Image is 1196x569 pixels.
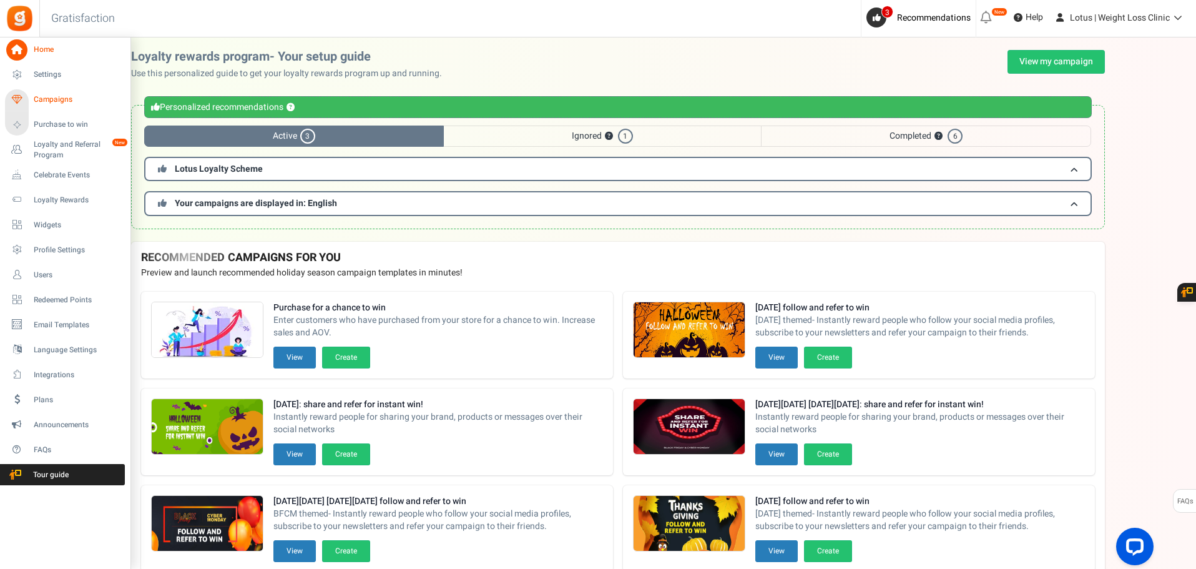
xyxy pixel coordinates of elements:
button: View [755,540,798,562]
span: Active [144,126,444,147]
span: Instantly reward people for sharing your brand, products or messages over their social networks [755,411,1085,436]
span: Loyalty and Referral Program [34,139,125,161]
button: Create [322,347,370,369]
span: Home [34,44,121,55]
button: ? [934,132,943,141]
span: Integrations [34,370,121,380]
a: Integrations [5,364,125,385]
span: Loyalty Rewards [34,195,121,205]
span: Recommendations [897,11,971,24]
button: View [273,443,316,465]
a: Loyalty Rewards [5,189,125,210]
span: Campaigns [34,94,121,105]
span: FAQs [1177,490,1194,513]
a: Loyalty and Referral Program New [5,139,125,161]
p: Preview and launch recommended holiday season campaign templates in minutes! [141,267,1095,279]
span: BFCM themed- Instantly reward people who follow your social media profiles, subscribe to your new... [273,508,603,533]
button: View [755,347,798,369]
span: Lotus Loyalty Scheme [175,162,263,176]
span: Lotus | Weight Loss Clinic [1070,11,1170,24]
strong: [DATE][DATE] [DATE][DATE]: share and refer for instant win! [755,398,1085,411]
span: 3 [881,6,893,18]
span: Purchase to win [34,119,121,130]
span: Users [34,270,121,280]
img: Recommended Campaigns [634,496,745,552]
button: View [273,540,316,562]
a: Plans [5,389,125,410]
span: 6 [948,129,963,144]
a: Announcements [5,414,125,435]
strong: [DATE] follow and refer to win [755,495,1085,508]
button: Create [804,347,852,369]
span: Celebrate Events [34,170,121,181]
div: Personalized recommendations [144,96,1092,118]
button: Create [322,443,370,465]
button: ? [287,104,295,112]
button: View [755,443,798,465]
img: Recommended Campaigns [634,302,745,359]
a: Purchase to win [5,114,125,136]
a: Settings [5,64,125,86]
h3: Gratisfaction [37,6,129,31]
span: FAQs [34,445,121,455]
button: View [273,347,316,369]
span: Announcements [34,420,121,430]
a: Campaigns [5,89,125,111]
strong: [DATE]: share and refer for instant win! [273,398,603,411]
a: 3 Recommendations [866,7,976,27]
a: Language Settings [5,339,125,360]
span: Settings [34,69,121,80]
span: Widgets [34,220,121,230]
strong: [DATE][DATE] [DATE][DATE] follow and refer to win [273,495,603,508]
strong: Purchase for a chance to win [273,302,603,314]
a: Redeemed Points [5,289,125,310]
span: Email Templates [34,320,121,330]
span: Ignored [444,126,761,147]
span: Completed [761,126,1091,147]
a: Widgets [5,214,125,235]
h4: RECOMMENDED CAMPAIGNS FOR YOU [141,252,1095,264]
a: Profile Settings [5,239,125,260]
a: View my campaign [1007,50,1105,74]
a: Help [1009,7,1048,27]
span: Enter customers who have purchased from your store for a chance to win. Increase sales and AOV. [273,314,603,339]
a: Home [5,39,125,61]
a: Celebrate Events [5,164,125,186]
img: Gratisfaction [6,4,34,32]
img: Recommended Campaigns [634,399,745,455]
em: New [991,7,1007,16]
span: 3 [300,129,315,144]
a: Users [5,264,125,285]
button: Create [804,443,852,465]
em: New [112,138,128,147]
strong: [DATE] follow and refer to win [755,302,1085,314]
button: Create [322,540,370,562]
img: Recommended Campaigns [152,399,263,455]
span: [DATE] themed- Instantly reward people who follow your social media profiles, subscribe to your n... [755,314,1085,339]
span: Plans [34,395,121,405]
button: Create [804,540,852,562]
span: Your campaigns are displayed in: English [175,197,337,210]
span: [DATE] themed- Instantly reward people who follow your social media profiles, subscribe to your n... [755,508,1085,533]
span: Redeemed Points [34,295,121,305]
span: Tour guide [6,470,93,480]
h2: Loyalty rewards program- Your setup guide [131,50,452,64]
img: Recommended Campaigns [152,496,263,552]
span: Instantly reward people for sharing your brand, products or messages over their social networks [273,411,603,436]
span: Profile Settings [34,245,121,255]
button: ? [605,132,613,141]
p: Use this personalized guide to get your loyalty rewards program up and running. [131,67,452,80]
img: Recommended Campaigns [152,302,263,359]
span: Help [1022,11,1043,24]
a: FAQs [5,439,125,460]
span: 1 [618,129,633,144]
a: Email Templates [5,314,125,335]
span: Language Settings [34,345,121,355]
